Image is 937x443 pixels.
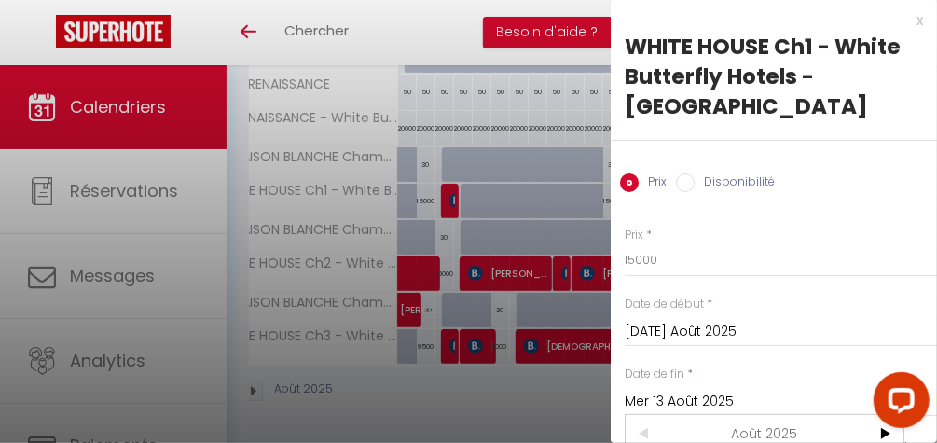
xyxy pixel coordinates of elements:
[639,173,667,194] label: Prix
[695,173,775,194] label: Disponibilité
[625,296,704,313] label: Date de début
[859,365,937,443] iframe: LiveChat chat widget
[625,366,684,383] label: Date de fin
[625,32,923,121] div: WHITE HOUSE Ch1 - White Butterfly Hotels - [GEOGRAPHIC_DATA]
[611,9,923,32] div: x
[625,227,643,244] label: Prix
